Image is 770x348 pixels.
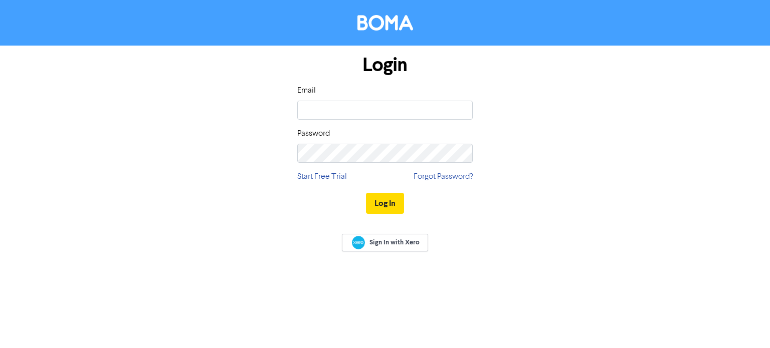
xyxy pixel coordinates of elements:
[414,171,473,183] a: Forgot Password?
[297,85,316,97] label: Email
[369,238,420,247] span: Sign In with Xero
[366,193,404,214] button: Log In
[357,15,413,31] img: BOMA Logo
[297,54,473,77] h1: Login
[297,128,330,140] label: Password
[342,234,428,251] a: Sign In with Xero
[297,171,347,183] a: Start Free Trial
[352,236,365,249] img: Xero logo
